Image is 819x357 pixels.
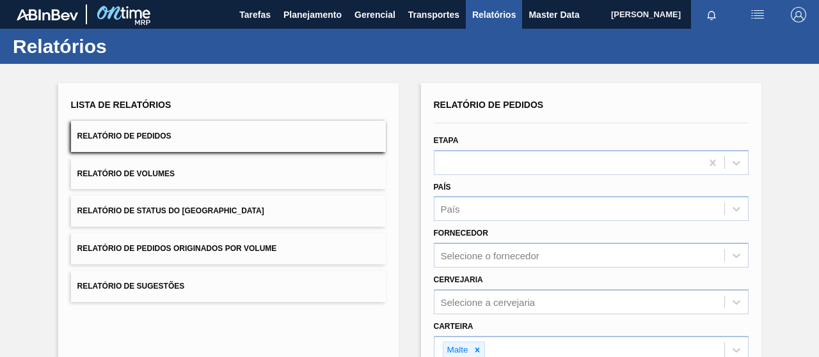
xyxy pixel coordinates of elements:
[441,250,539,261] div: Selecione o fornecedor
[17,9,78,20] img: TNhmsLtSVTkK8tSr43FrP2fwEKptu5GPRR3wAAAABJRU5ErkJggg==
[434,275,483,284] label: Cervejaria
[77,206,264,215] span: Relatório de Status do [GEOGRAPHIC_DATA]
[691,6,732,24] button: Notificações
[77,169,175,178] span: Relatório de Volumes
[71,158,386,190] button: Relatório de Volumes
[434,229,488,238] label: Fornecedor
[13,39,240,54] h1: Relatórios
[77,282,185,291] span: Relatório de Sugestões
[441,296,536,307] div: Selecione a cervejaria
[791,7,806,22] img: Logout
[434,322,473,331] label: Carteira
[283,7,342,22] span: Planejamento
[472,7,516,22] span: Relatórios
[71,195,386,227] button: Relatório de Status do [GEOGRAPHIC_DATA]
[71,100,171,110] span: Lista de Relatórios
[441,204,460,215] div: País
[71,271,386,302] button: Relatório de Sugestões
[408,7,459,22] span: Transportes
[77,244,277,253] span: Relatório de Pedidos Originados por Volume
[434,183,451,192] label: País
[239,7,271,22] span: Tarefas
[434,100,544,110] span: Relatório de Pedidos
[529,7,579,22] span: Master Data
[354,7,395,22] span: Gerencial
[750,7,765,22] img: userActions
[434,136,459,145] label: Etapa
[71,121,386,152] button: Relatório de Pedidos
[71,233,386,264] button: Relatório de Pedidos Originados por Volume
[77,132,171,141] span: Relatório de Pedidos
